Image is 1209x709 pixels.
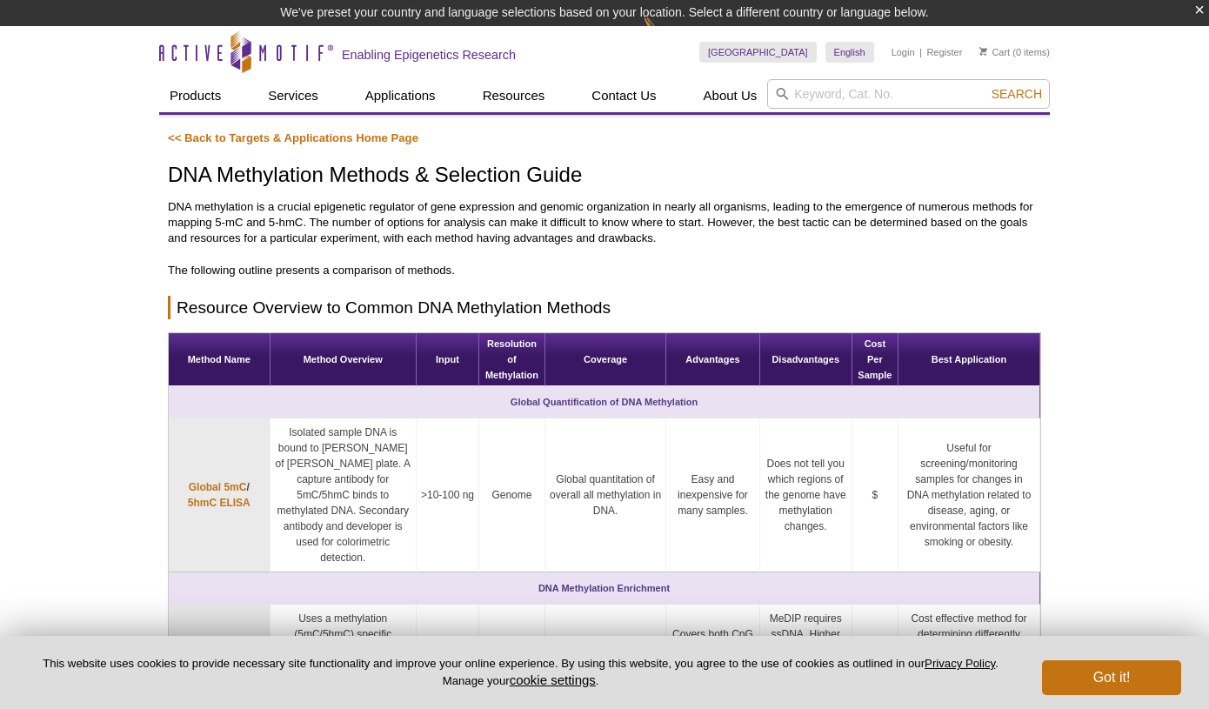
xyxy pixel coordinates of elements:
h1: DNA Methylation Methods & Selection Guide [168,164,1041,189]
td: >10‑100 ng [417,418,479,572]
td: Global quantitation of overall all methylation in DNA. [545,418,666,572]
button: Search [986,86,1047,102]
td: Isolated sample DNA is bound to [PERSON_NAME] of [PERSON_NAME] plate. A capture antibody for 5mC/... [271,418,417,572]
strong: / [188,481,250,509]
th: Best Application [898,333,1040,386]
input: Keyword, Cat. No. [767,79,1050,109]
a: << Back to Targets & Applications Home Page [168,131,418,144]
td: ~88% CpG sites [545,605,666,696]
th: Method Name [169,333,271,386]
img: Change Here [643,13,689,54]
img: Your Cart [979,47,987,56]
button: cookie settings [510,672,596,687]
a: 5hmC ELISA [188,495,250,511]
span: Search [992,87,1042,101]
td: $$ [852,605,898,696]
td: Uses a methylation (5mC/5hmC) specific antibody to perform immunoprecipitation on fragmented DNA. [271,605,417,696]
h2: Enabling Epigenetics Research [342,47,516,63]
a: MeDIP-Seq [186,634,241,650]
td: MeDIP requires ssDNA. Higher background than enzymatic based methods. [760,605,852,696]
a: Applications [355,79,446,112]
a: Global 5mC [189,479,247,495]
td: Covers both CpG and non CpG sites. [666,605,759,696]
p: DNA methylation is a crucial epigenetic regulator of gene expression and genomic organization in ... [168,199,1041,246]
a: Contact Us [581,79,666,112]
td: 100-500 bp [479,605,545,696]
th: Resolution of Methylation [479,333,545,386]
td: >100 ng [417,605,479,696]
th: Cost Per Sample [852,333,898,386]
h2: Resource Overview to Common DNA Methylation Methods [168,296,1041,319]
th: Coverage [545,333,666,386]
a: Cart [979,46,1010,58]
td: Does not tell you which regions of the genome have methylation changes. [760,418,852,572]
th: DNA Methylation Enrichment [169,572,1040,605]
li: | [919,42,922,63]
a: Services [257,79,329,112]
th: Input [417,333,479,386]
a: [GEOGRAPHIC_DATA] [699,42,817,63]
a: Register [926,46,962,58]
a: Resources [472,79,556,112]
td: Useful for screening/monitoring samples for changes in DNA methylation related to disease, aging,... [898,418,1040,572]
p: The following outline presents a comparison of methods. [168,263,1041,278]
td: Genome [479,418,545,572]
th: Disadvantages [760,333,852,386]
a: About Us [693,79,768,112]
button: Got it! [1042,660,1181,695]
li: (0 items) [979,42,1050,63]
td: Easy and inexpensive for many samples. [666,418,759,572]
a: Privacy Policy [925,657,995,670]
td: $ [852,418,898,572]
a: Products [159,79,231,112]
a: English [825,42,874,63]
th: Global Quantification of DNA Methylation [169,386,1040,418]
p: This website uses cookies to provide necessary site functionality and improve your online experie... [28,656,1013,689]
td: Cost effective method for determining differently methylated regions of the genome related to dis... [898,605,1040,696]
th: Method Overview [271,333,417,386]
th: Advantages [666,333,759,386]
a: Login [892,46,915,58]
